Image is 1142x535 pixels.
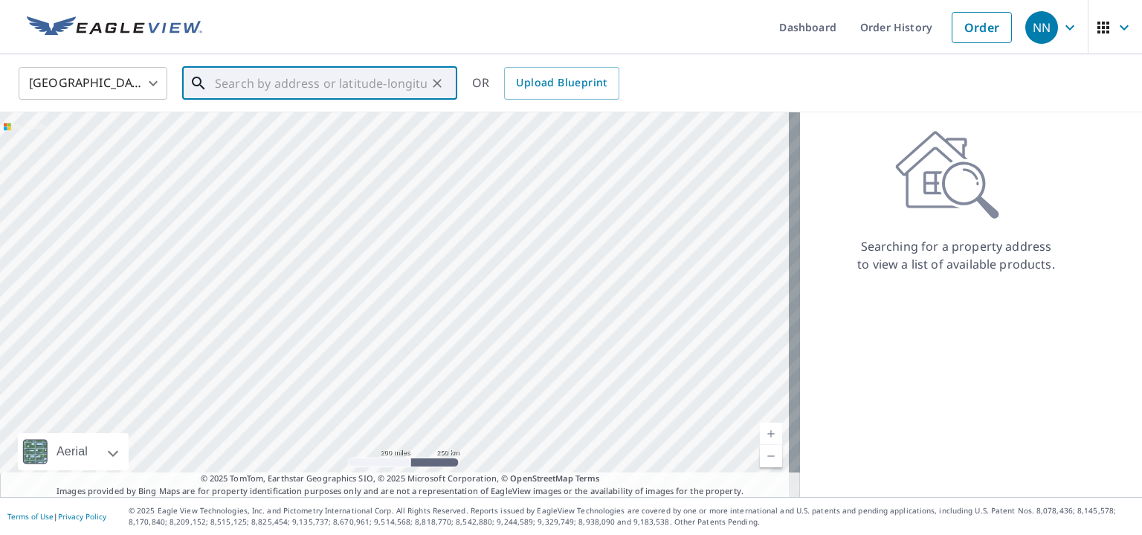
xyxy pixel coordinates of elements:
a: Current Level 5, Zoom Out [760,445,782,467]
span: © 2025 TomTom, Earthstar Geographics SIO, © 2025 Microsoft Corporation, © [201,472,600,485]
p: | [7,512,106,521]
a: Terms [575,472,600,484]
a: OpenStreetMap [510,472,572,484]
div: NN [1025,11,1058,44]
div: [GEOGRAPHIC_DATA] [19,63,167,104]
a: Privacy Policy [58,511,106,522]
a: Current Level 5, Zoom In [760,423,782,445]
button: Clear [427,73,448,94]
p: Searching for a property address to view a list of available products. [856,237,1056,273]
span: Upload Blueprint [516,74,607,92]
input: Search by address or latitude-longitude [215,63,427,104]
a: Order [952,12,1012,43]
a: Upload Blueprint [504,67,619,100]
div: Aerial [52,433,92,470]
div: Aerial [18,433,129,470]
p: © 2025 Eagle View Technologies, Inc. and Pictometry International Corp. All Rights Reserved. Repo... [129,505,1135,528]
div: OR [472,67,619,100]
img: EV Logo [27,16,202,39]
a: Terms of Use [7,511,54,522]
